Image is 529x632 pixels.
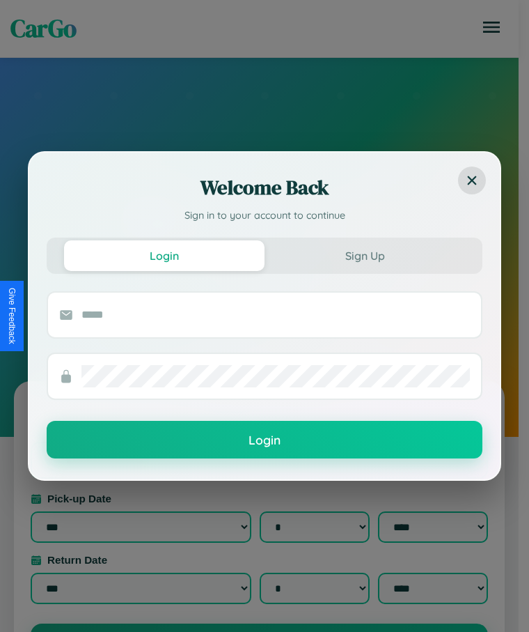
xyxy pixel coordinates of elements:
h2: Welcome Back [47,174,482,201]
p: Sign in to your account to continue [47,208,482,224]
button: Login [64,240,264,271]
button: Sign Up [264,240,465,271]
div: Give Feedback [7,288,17,344]
button: Login [47,421,482,458]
